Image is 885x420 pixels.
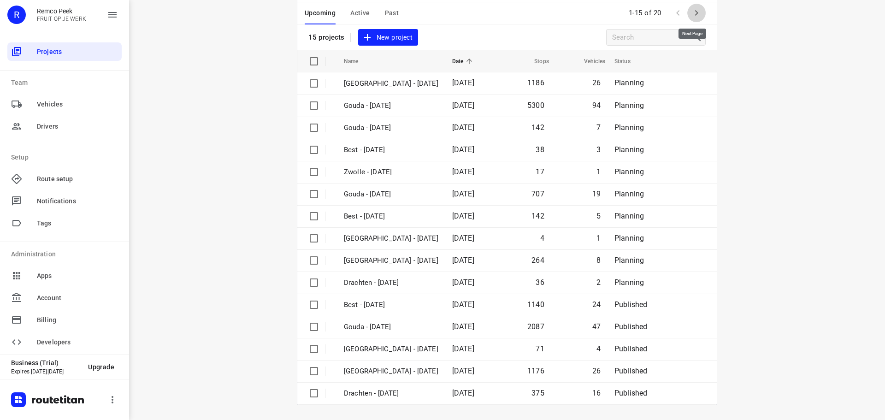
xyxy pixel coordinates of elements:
[344,145,438,155] p: Best - [DATE]
[7,311,122,329] div: Billing
[531,389,544,397] span: 375
[385,7,399,19] span: Past
[691,32,705,43] div: Search
[344,388,438,399] p: Drachten - [DATE]
[452,344,474,353] span: [DATE]
[358,29,418,46] button: New project
[7,266,122,285] div: Apps
[596,123,601,132] span: 7
[614,56,643,67] span: Status
[452,123,474,132] span: [DATE]
[7,170,122,188] div: Route setup
[527,78,544,87] span: 1186
[614,167,644,176] span: Planning
[452,145,474,154] span: [DATE]
[596,212,601,220] span: 5
[308,33,345,41] p: 15 projects
[452,212,474,220] span: [DATE]
[37,219,118,228] span: Tags
[452,389,474,397] span: [DATE]
[592,189,601,198] span: 19
[612,30,691,45] input: Search projects
[596,278,601,287] span: 2
[614,78,644,87] span: Planning
[452,300,474,309] span: [DATE]
[344,300,438,310] p: Best - [DATE]
[7,214,122,232] div: Tags
[614,300,648,309] span: Published
[452,78,474,87] span: [DATE]
[37,271,118,281] span: Apps
[452,56,476,67] span: Date
[614,234,644,243] span: Planning
[37,174,118,184] span: Route setup
[452,278,474,287] span: [DATE]
[344,344,438,355] p: [GEOGRAPHIC_DATA] - [DATE]
[596,145,601,154] span: 3
[614,389,648,397] span: Published
[614,256,644,265] span: Planning
[11,359,81,367] p: Business (Trial)
[7,95,122,113] div: Vehicles
[11,249,122,259] p: Administration
[592,300,601,309] span: 24
[81,359,122,375] button: Upgrade
[536,167,544,176] span: 17
[614,322,648,331] span: Published
[7,289,122,307] div: Account
[452,256,474,265] span: [DATE]
[11,368,81,375] p: Expires [DATE][DATE]
[305,7,336,19] span: Upcoming
[614,189,644,198] span: Planning
[531,123,544,132] span: 142
[540,234,544,243] span: 4
[536,344,544,353] span: 71
[344,322,438,332] p: Gouda - [DATE]
[11,153,122,162] p: Setup
[614,145,644,154] span: Planning
[344,78,438,89] p: [GEOGRAPHIC_DATA] - [DATE]
[7,6,26,24] div: R
[88,363,114,371] span: Upgrade
[596,234,601,243] span: 1
[37,100,118,109] span: Vehicles
[614,101,644,110] span: Planning
[7,117,122,136] div: Drivers
[522,56,549,67] span: Stops
[37,337,118,347] span: Developers
[37,293,118,303] span: Account
[344,233,438,244] p: Antwerpen - Thursday
[344,211,438,222] p: Best - [DATE]
[37,47,118,57] span: Projects
[596,344,601,353] span: 4
[536,145,544,154] span: 38
[344,56,371,67] span: Name
[7,333,122,351] div: Developers
[614,344,648,353] span: Published
[7,42,122,61] div: Projects
[625,3,665,23] span: 1-15 of 20
[592,389,601,397] span: 16
[592,101,601,110] span: 94
[592,322,601,331] span: 47
[596,167,601,176] span: 1
[350,7,370,19] span: Active
[344,167,438,177] p: Zwolle - Friday
[37,196,118,206] span: Notifications
[669,4,687,22] span: Previous Page
[592,367,601,375] span: 26
[452,322,474,331] span: [DATE]
[37,315,118,325] span: Billing
[37,122,118,131] span: Drivers
[452,101,474,110] span: [DATE]
[452,189,474,198] span: [DATE]
[37,7,86,15] p: Remco Peek
[452,234,474,243] span: [DATE]
[344,255,438,266] p: Zwolle - Thursday
[7,192,122,210] div: Notifications
[344,101,438,111] p: Gouda - Monday
[527,322,544,331] span: 2087
[527,367,544,375] span: 1176
[614,278,644,287] span: Planning
[531,189,544,198] span: 707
